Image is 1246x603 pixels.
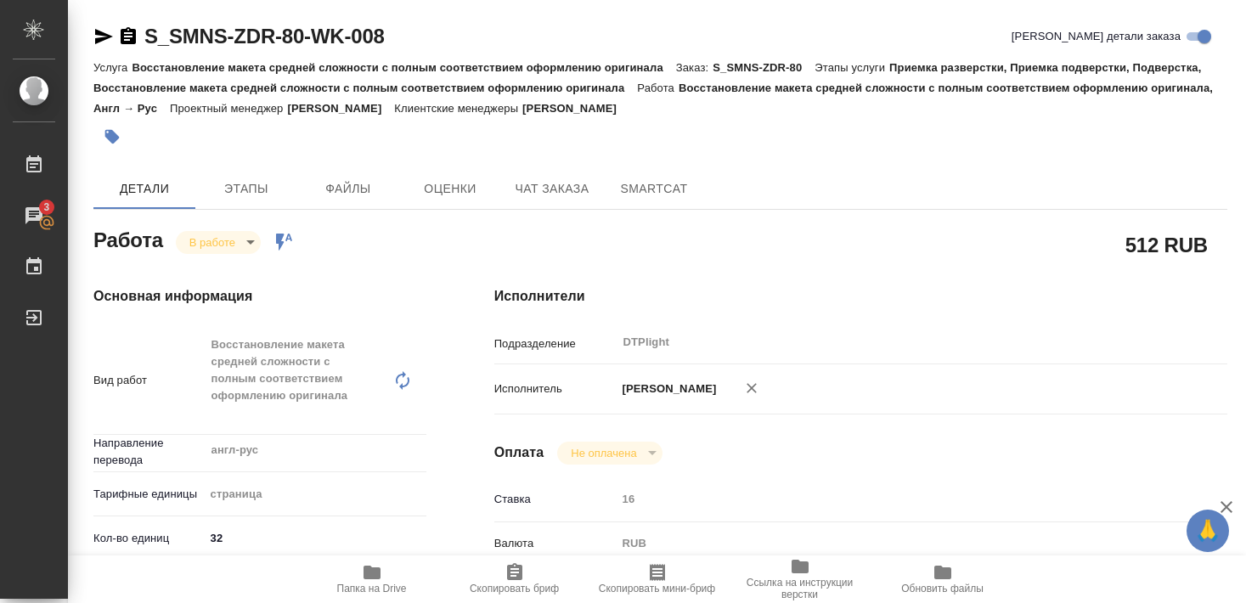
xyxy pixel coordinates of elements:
p: Вид работ [93,372,205,389]
p: S_SMNS-ZDR-80 [713,61,815,74]
p: Заказ: [676,61,713,74]
p: [PERSON_NAME] [287,102,394,115]
button: Обновить файлы [871,555,1014,603]
p: Тарифные единицы [93,486,205,503]
span: Файлы [307,178,389,200]
span: SmartCat [613,178,695,200]
p: Работа [637,82,679,94]
span: 🙏 [1193,513,1222,549]
p: Исполнитель [494,380,617,397]
div: страница [205,480,426,509]
input: ✎ Введи что-нибудь [205,526,426,550]
button: В работе [184,235,240,250]
button: Удалить исполнителя [733,369,770,407]
h4: Оплата [494,442,544,463]
p: Клиентские менеджеры [394,102,522,115]
p: Ставка [494,491,617,508]
h2: 512 RUB [1125,230,1208,259]
button: Скопировать ссылку [118,26,138,47]
p: Валюта [494,535,617,552]
span: Папка на Drive [337,583,407,595]
button: Не оплачена [566,446,641,460]
h2: Работа [93,223,163,254]
span: Чат заказа [511,178,593,200]
input: Пустое поле [617,487,1166,511]
span: Скопировать бриф [470,583,559,595]
p: Кол-во единиц [93,530,205,547]
button: Ссылка на инструкции верстки [729,555,871,603]
p: [PERSON_NAME] [617,380,717,397]
p: Этапы услуги [815,61,889,74]
p: Услуга [93,61,132,74]
span: Детали [104,178,185,200]
a: 3 [4,194,64,237]
p: Направление перевода [93,435,205,469]
div: В работе [176,231,261,254]
span: Скопировать мини-бриф [599,583,715,595]
span: Ссылка на инструкции верстки [739,577,861,600]
span: 3 [33,199,59,216]
button: Папка на Drive [301,555,443,603]
p: Проектный менеджер [170,102,287,115]
p: Восстановление макета средней сложности с полным соответствием оформлению оригинала [132,61,675,74]
button: Добавить тэг [93,118,131,155]
span: Обновить файлы [901,583,984,595]
span: Оценки [409,178,491,200]
span: [PERSON_NAME] детали заказа [1012,28,1181,45]
span: Этапы [206,178,287,200]
div: В работе [557,442,662,465]
a: S_SMNS-ZDR-80-WK-008 [144,25,385,48]
p: Подразделение [494,335,617,352]
button: Скопировать ссылку для ЯМессенджера [93,26,114,47]
p: [PERSON_NAME] [522,102,629,115]
h4: Исполнители [494,286,1227,307]
h4: Основная информация [93,286,426,307]
div: RUB [617,529,1166,558]
button: Скопировать мини-бриф [586,555,729,603]
button: 🙏 [1187,510,1229,552]
button: Скопировать бриф [443,555,586,603]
